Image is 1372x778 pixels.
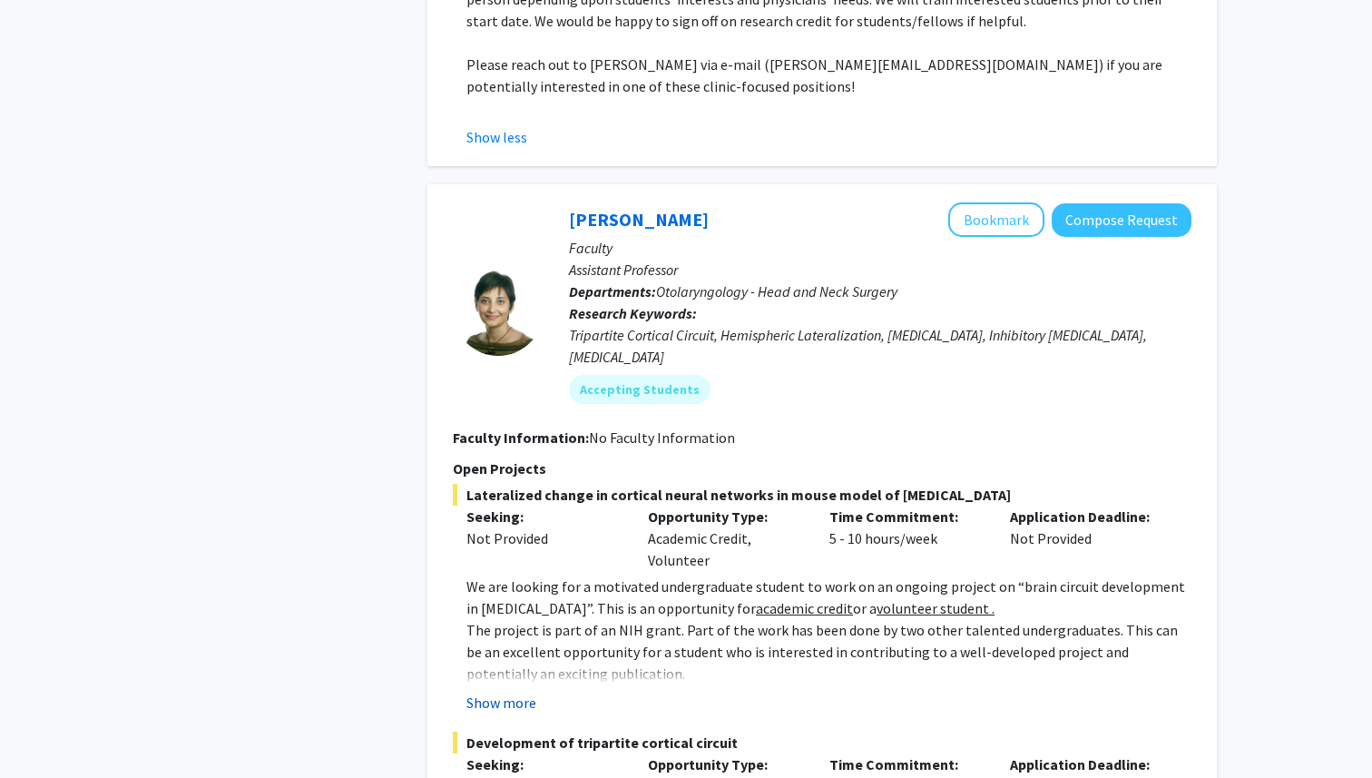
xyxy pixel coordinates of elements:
[466,619,1191,684] p: The project is part of an NIH grant. Part of the work has been done by two other talented undergr...
[466,692,536,714] button: Show more
[466,753,621,775] p: Seeking:
[816,506,997,571] div: 5 - 10 hours/week
[948,202,1044,237] button: Add Tara Deemyad to Bookmarks
[829,753,984,775] p: Time Commitment:
[1010,506,1164,527] p: Application Deadline:
[569,304,697,322] b: Research Keywords:
[569,208,709,231] a: [PERSON_NAME]
[453,484,1191,506] span: Lateralized change in cortical neural networks in mouse model of [MEDICAL_DATA]
[569,259,1191,281] p: Assistant Professor
[589,428,735,447] span: No Faculty Information
[569,237,1191,259] p: Faculty
[648,506,802,527] p: Opportunity Type:
[453,732,1191,753] span: Development of tripartite cortical circuit
[1052,203,1191,237] button: Compose Request to Tara Deemyad
[466,54,1191,97] p: Please reach out to [PERSON_NAME] via e-mail ([PERSON_NAME][EMAIL_ADDRESS][DOMAIN_NAME]) if you a...
[829,506,984,527] p: Time Commitment:
[569,324,1191,368] div: Tripartite Cortical Circuit, Hemispheric Lateralization, [MEDICAL_DATA], Inhibitory [MEDICAL_DATA...
[648,753,802,775] p: Opportunity Type:
[14,696,77,764] iframe: Chat
[466,126,527,148] button: Show less
[569,282,656,300] b: Departments:
[453,428,589,447] b: Faculty Information:
[453,458,1191,479] p: Open Projects
[466,576,1191,619] p: We are looking for a motivated undergraduate student to work on an ongoing project on “brain circ...
[466,506,621,527] p: Seeking:
[634,506,816,571] div: Academic Credit, Volunteer
[877,599,995,617] u: volunteer student .
[756,599,853,617] u: academic credit
[569,375,710,404] mat-chip: Accepting Students
[656,282,897,300] span: Otolaryngology - Head and Neck Surgery
[1010,753,1164,775] p: Application Deadline:
[466,527,621,549] div: Not Provided
[996,506,1178,571] div: Not Provided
